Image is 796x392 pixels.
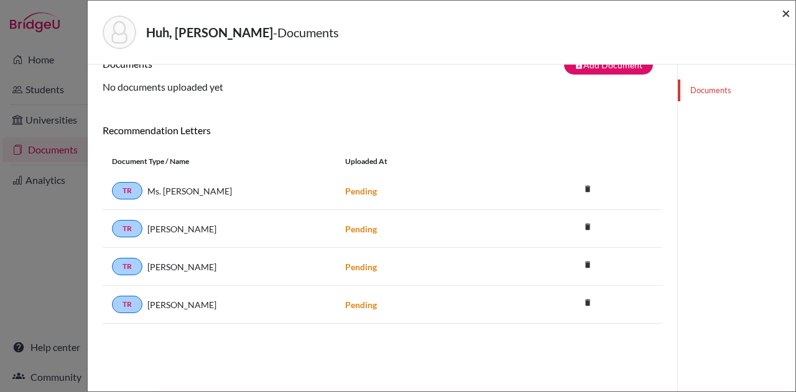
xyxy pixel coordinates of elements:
[564,55,653,75] button: note_addAdd Document
[112,220,142,237] a: TR
[578,181,597,198] a: delete
[782,4,790,22] span: ×
[345,224,377,234] strong: Pending
[103,124,662,136] h6: Recommendation Letters
[147,185,232,198] span: Ms. [PERSON_NAME]
[578,295,597,312] a: delete
[112,182,142,199] a: TR
[112,258,142,275] a: TR
[578,180,597,198] i: delete
[345,262,377,272] strong: Pending
[782,6,790,21] button: Close
[578,293,597,312] i: delete
[147,222,216,235] span: [PERSON_NAME]
[678,80,795,101] a: Documents
[578,255,597,274] i: delete
[575,61,583,70] i: note_add
[147,298,216,311] span: [PERSON_NAME]
[103,156,336,167] div: Document Type / Name
[345,186,377,196] strong: Pending
[103,55,662,94] div: No documents uploaded yet
[578,219,597,236] a: delete
[578,257,597,274] a: delete
[146,25,273,40] strong: Huh, [PERSON_NAME]
[336,156,522,167] div: Uploaded at
[345,299,377,310] strong: Pending
[112,296,142,313] a: TR
[273,25,339,40] span: - Documents
[147,260,216,273] span: [PERSON_NAME]
[578,217,597,236] i: delete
